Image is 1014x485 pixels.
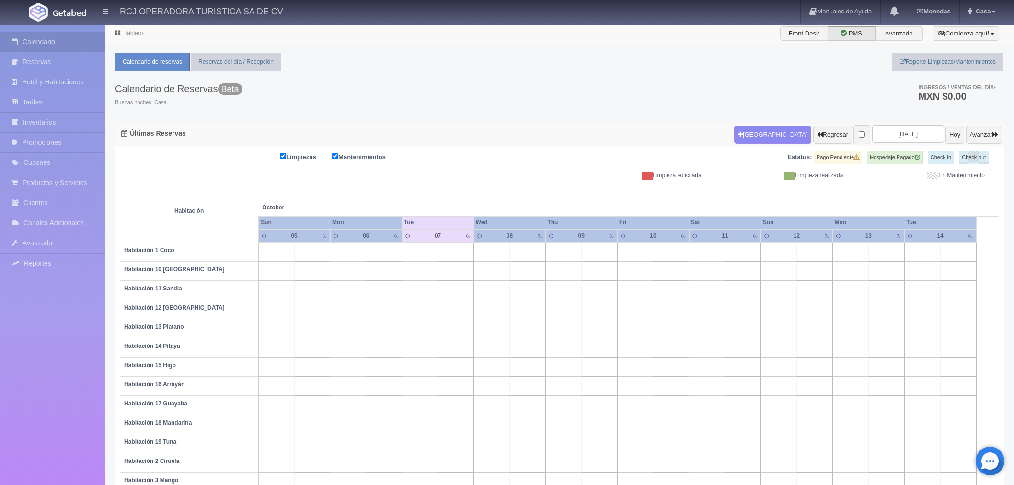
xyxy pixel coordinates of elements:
label: Mantenimientos [332,151,400,162]
div: Limpieza realizada [709,172,851,180]
th: Mon [832,216,904,229]
label: Avanzado [875,26,923,41]
label: Pago Pendiente [814,151,862,164]
button: Hoy [945,126,964,144]
div: Limpieza solicitada [567,172,709,180]
div: 11 [714,232,736,240]
label: Front Desk [780,26,828,41]
a: Tablero [124,30,143,36]
b: Habitación 3 Mango [124,477,178,484]
th: Fri [617,216,689,229]
div: 12 [785,232,808,240]
a: Reporte Limpiezas/Mantenimientos [892,53,1003,71]
button: Regresar [813,126,852,144]
label: Check-in [928,151,954,164]
h4: RCJ OPERADORA TURISTICA SA DE CV [120,5,283,17]
b: Monedas [917,8,950,15]
div: 10 [642,232,665,240]
th: Tue [402,216,474,229]
div: 09 [570,232,593,240]
img: Getabed [29,3,48,22]
b: Habitación 14 Pitaya [124,343,180,349]
span: October [262,204,398,212]
label: Estatus: [787,153,812,162]
b: Habitación 19 Tuna [124,439,176,445]
div: 14 [929,232,952,240]
strong: Habitación [174,208,204,214]
th: Sun [258,216,330,229]
th: Wed [474,216,546,229]
div: 06 [355,232,378,240]
img: Getabed [53,9,86,16]
label: PMS [828,26,876,41]
b: Habitación 18 Mandarina [124,419,192,426]
span: Buenas noches, Casa. [115,99,242,106]
button: [GEOGRAPHIC_DATA] [734,126,811,144]
th: Thu [545,216,617,229]
b: Habitación 12 [GEOGRAPHIC_DATA] [124,304,225,311]
h3: MXN $0.00 [918,92,996,101]
input: Mantenimientos [332,153,338,159]
b: Habitación 11 Sandia [124,285,182,292]
div: En Mantenimiento [850,172,992,180]
b: Habitación 17 Guayaba [124,400,187,407]
div: 07 [426,232,449,240]
b: Habitación 1 Coco [124,247,174,254]
th: Mon [330,216,402,229]
div: 13 [857,232,880,240]
label: Limpiezas [280,151,331,162]
b: Habitación 15 Higo [124,362,176,369]
th: Tue [904,216,976,229]
b: Habitación 16 Arrayán [124,381,184,388]
span: Beta [218,83,242,95]
div: 08 [498,232,521,240]
th: Sun [761,216,833,229]
b: Habitación 13 Platano [124,323,184,330]
b: Habitación 2 Ciruela [124,458,179,464]
b: Habitación 10 [GEOGRAPHIC_DATA] [124,266,225,273]
th: Sat [689,216,761,229]
label: Check-out [959,151,989,164]
h4: Últimas Reservas [121,130,186,137]
button: ¡Comienza aquí! [933,26,999,41]
input: Limpiezas [280,153,286,159]
div: 05 [283,232,306,240]
a: Calendario de reservas [115,53,190,71]
a: Reservas del día / Recepción [191,53,281,71]
span: Casa [973,8,991,15]
button: Avanzar [966,126,1002,144]
h3: Calendario de Reservas [115,83,242,94]
span: Ingresos / Ventas del día [918,84,996,90]
label: Hospedaje Pagado [867,151,923,164]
